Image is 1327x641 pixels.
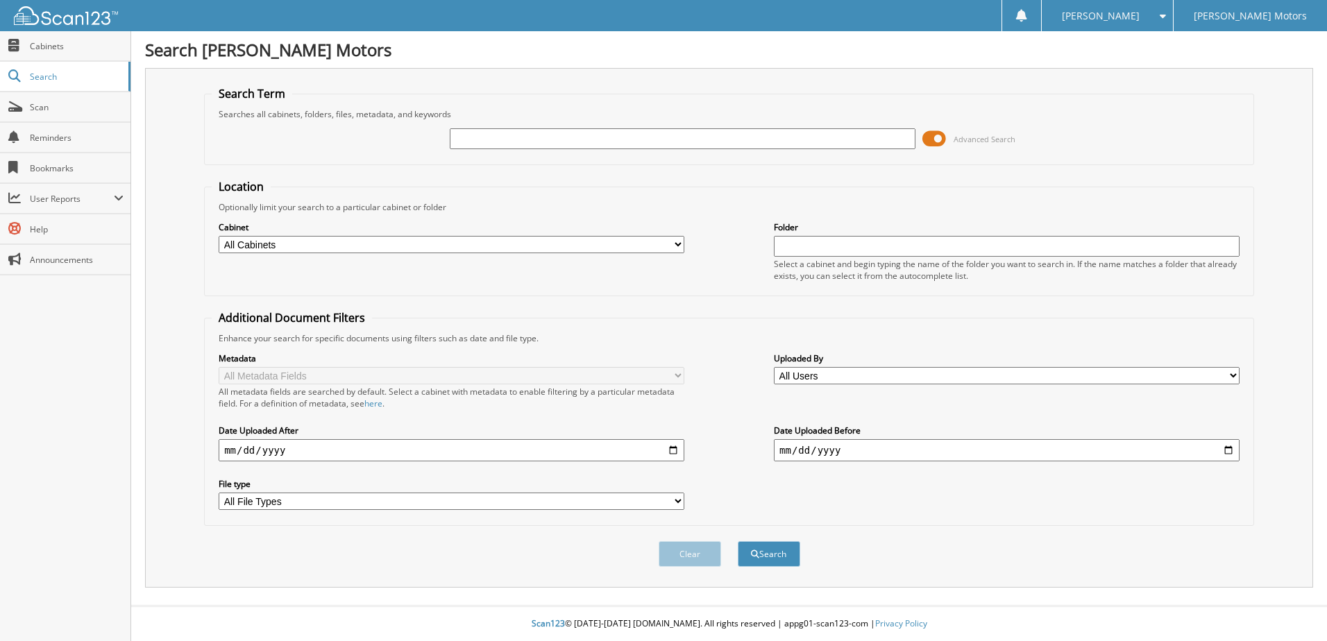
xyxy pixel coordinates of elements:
[774,352,1240,364] label: Uploaded By
[212,310,372,325] legend: Additional Document Filters
[1062,12,1140,20] span: [PERSON_NAME]
[364,398,382,409] a: here
[659,541,721,567] button: Clear
[875,617,927,629] a: Privacy Policy
[774,221,1240,233] label: Folder
[219,352,684,364] label: Metadata
[774,439,1240,461] input: end
[738,541,800,567] button: Search
[212,332,1246,344] div: Enhance your search for specific documents using filters such as date and file type.
[219,221,684,233] label: Cabinet
[219,439,684,461] input: start
[30,71,121,83] span: Search
[219,386,684,409] div: All metadata fields are searched by default. Select a cabinet with metadata to enable filtering b...
[532,617,565,629] span: Scan123
[30,40,124,52] span: Cabinets
[1194,12,1307,20] span: [PERSON_NAME] Motors
[14,6,118,25] img: scan123-logo-white.svg
[30,223,124,235] span: Help
[212,108,1246,120] div: Searches all cabinets, folders, files, metadata, and keywords
[30,101,124,113] span: Scan
[219,425,684,436] label: Date Uploaded After
[774,425,1240,436] label: Date Uploaded Before
[954,134,1015,144] span: Advanced Search
[774,258,1240,282] div: Select a cabinet and begin typing the name of the folder you want to search in. If the name match...
[145,38,1313,61] h1: Search [PERSON_NAME] Motors
[30,254,124,266] span: Announcements
[212,86,292,101] legend: Search Term
[30,132,124,144] span: Reminders
[30,193,114,205] span: User Reports
[212,201,1246,213] div: Optionally limit your search to a particular cabinet or folder
[131,607,1327,641] div: © [DATE]-[DATE] [DOMAIN_NAME]. All rights reserved | appg01-scan123-com |
[30,162,124,174] span: Bookmarks
[212,179,271,194] legend: Location
[219,478,684,490] label: File type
